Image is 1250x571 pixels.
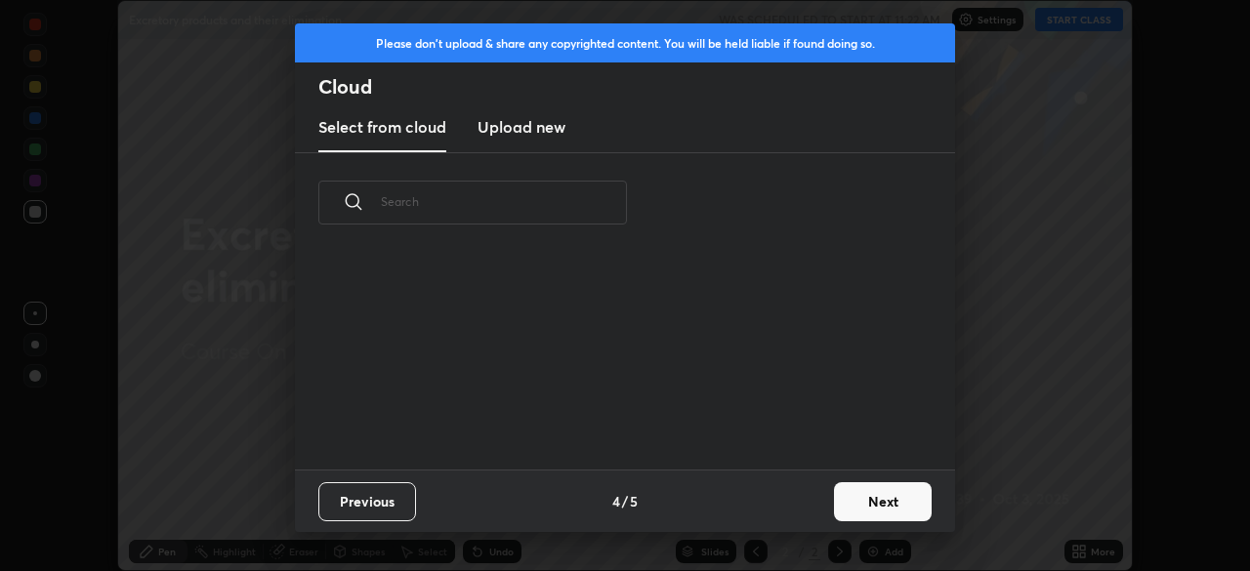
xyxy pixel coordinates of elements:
h4: / [622,491,628,511]
button: Next [834,482,932,521]
h3: Upload new [478,115,565,139]
input: Search [381,160,627,243]
h4: 4 [612,491,620,511]
h3: Select from cloud [318,115,446,139]
h2: Cloud [318,74,955,100]
div: Please don't upload & share any copyrighted content. You will be held liable if found doing so. [295,23,955,62]
h4: 5 [630,491,638,511]
button: Previous [318,482,416,521]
